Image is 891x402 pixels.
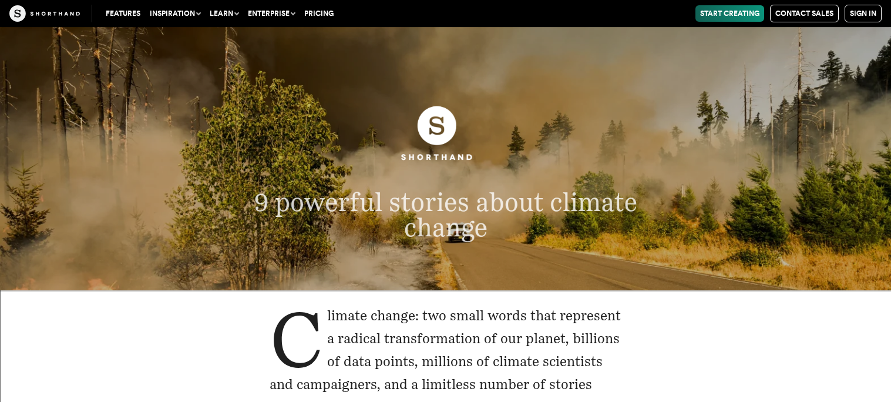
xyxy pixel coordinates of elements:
a: Contact Sales [770,5,839,22]
a: Features [101,5,145,22]
button: Enterprise [243,5,300,22]
button: Inspiration [145,5,205,22]
a: Pricing [300,5,338,22]
button: Learn [205,5,243,22]
a: Sign in [845,5,882,22]
img: The Craft [9,5,80,22]
span: 9 powerful stories about climate change [254,186,637,243]
a: Start Creating [695,5,764,22]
